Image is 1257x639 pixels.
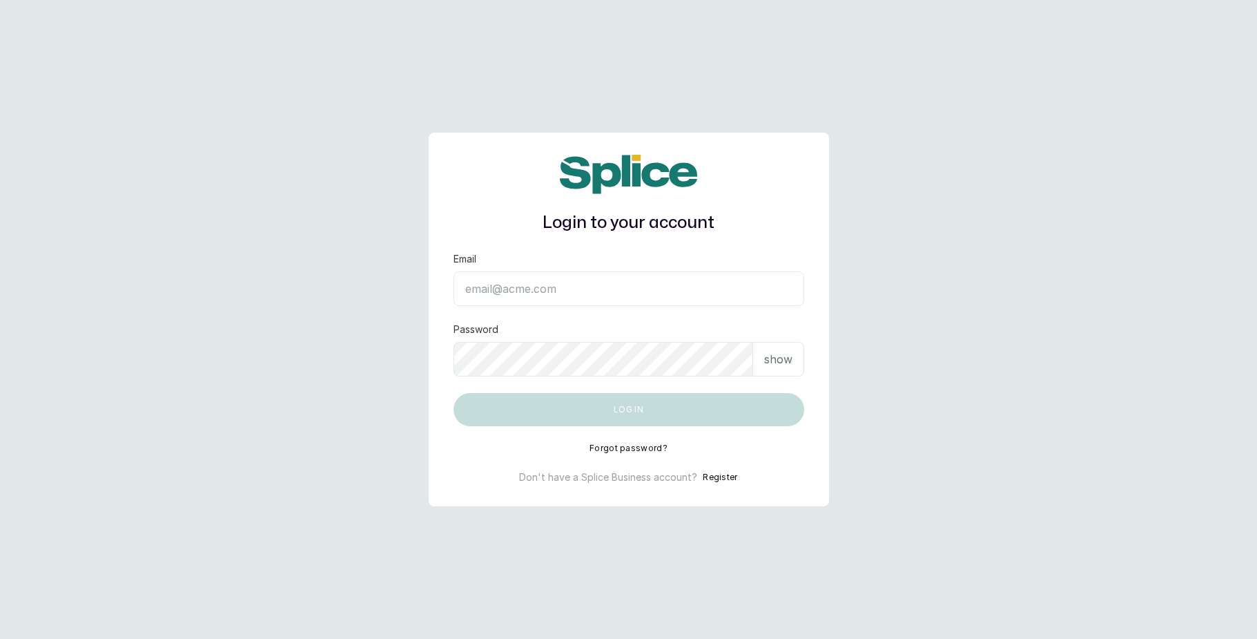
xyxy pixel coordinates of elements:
[703,470,737,484] button: Register
[454,323,498,336] label: Password
[764,351,792,368] p: show
[589,443,668,454] button: Forgot password?
[454,211,804,236] h1: Login to your account
[454,271,804,306] input: email@acme.com
[454,393,804,426] button: Log in
[519,470,697,484] p: Don't have a Splice Business account?
[454,252,476,266] label: Email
